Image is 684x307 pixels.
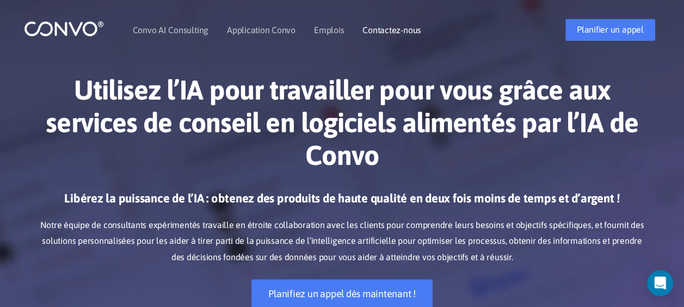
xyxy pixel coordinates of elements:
a: Convo AI Consulting [133,26,208,34]
p: Notre équipe de consultants expérimentés travaille en étroite collaboration avec les clients pour... [40,217,644,266]
a: Planifier un appel [565,19,655,41]
div: Ouvrez Intercom Messenger [647,270,673,296]
h1: Utilisez l’IA pour travailler pour vous grâce aux services de conseil en logiciels alimentés par ... [40,73,644,180]
h3: Libérez la puissance de l’IA : obtenez des produits de haute qualité en deux fois moins de temps ... [40,191,644,214]
img: logo_1.png [24,20,104,37]
a: Emplois [314,26,344,34]
a: Contactez-nous [362,26,421,34]
a: Application Convo [227,26,295,34]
